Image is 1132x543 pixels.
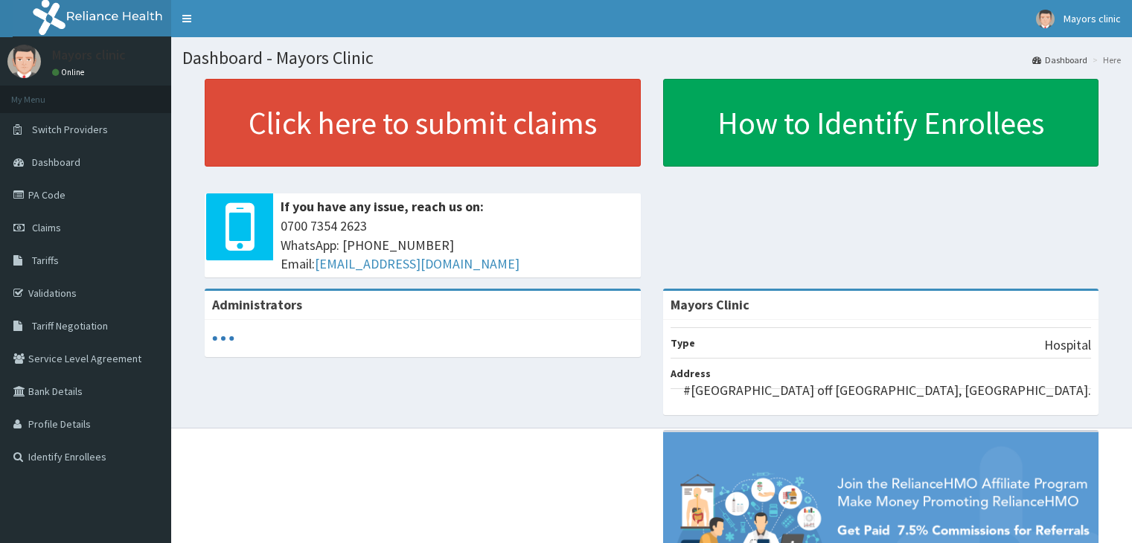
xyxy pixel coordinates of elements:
a: [EMAIL_ADDRESS][DOMAIN_NAME] [315,255,519,272]
b: Type [671,336,695,350]
b: Address [671,367,711,380]
li: Here [1089,54,1121,66]
span: Tariffs [32,254,59,267]
span: Claims [32,221,61,234]
a: Click here to submit claims [205,79,641,167]
p: Mayors clinic [52,48,126,62]
svg: audio-loading [212,327,234,350]
span: Mayors clinic [1064,12,1121,25]
h1: Dashboard - Mayors Clinic [182,48,1121,68]
img: User Image [1036,10,1055,28]
span: Dashboard [32,155,80,169]
img: User Image [7,45,41,78]
strong: Mayors Clinic [671,296,749,313]
p: #[GEOGRAPHIC_DATA] off [GEOGRAPHIC_DATA], [GEOGRAPHIC_DATA]. [683,381,1091,400]
a: How to Identify Enrollees [663,79,1099,167]
a: Online [52,67,88,77]
p: Hospital [1044,335,1091,355]
span: Tariff Negotiation [32,319,108,332]
a: Dashboard [1032,54,1087,66]
b: Administrators [212,296,302,313]
b: If you have any issue, reach us on: [281,198,484,215]
span: Switch Providers [32,123,108,136]
span: 0700 7354 2623 WhatsApp: [PHONE_NUMBER] Email: [281,216,633,274]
